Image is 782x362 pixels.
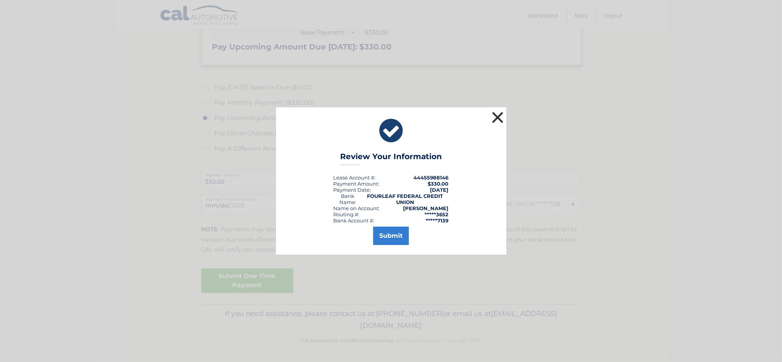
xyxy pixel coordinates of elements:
[403,205,449,211] strong: [PERSON_NAME]
[334,187,371,193] div: :
[414,174,449,181] strong: 44455988146
[340,152,442,165] h3: Review Your Information
[490,110,506,125] button: ×
[430,187,449,193] span: [DATE]
[334,193,362,205] div: Bank Name:
[334,187,370,193] span: Payment Date
[334,181,380,187] div: Payment Amount:
[373,227,409,245] button: Submit
[334,205,380,211] div: Name on Account:
[428,181,449,187] span: $330.00
[334,211,360,217] div: Routing #:
[334,174,376,181] div: Lease Account #:
[334,217,375,224] div: Bank Account #:
[367,193,443,205] strong: FOURLEAF FEDERAL CREDIT UNION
